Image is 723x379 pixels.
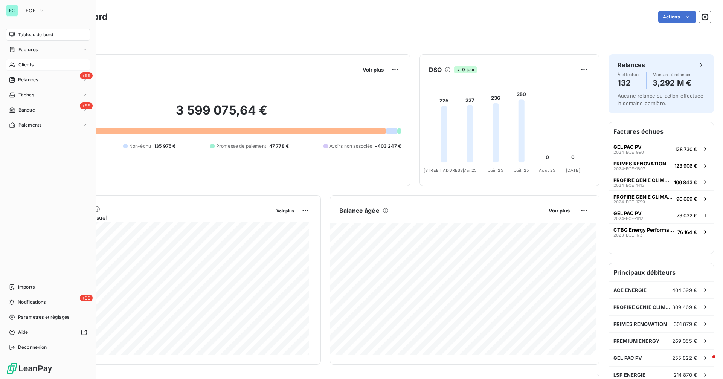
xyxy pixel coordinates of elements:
[613,177,671,183] span: PROFIRE GENIE CLIMATIQUE
[613,160,666,167] span: PRIMES RENOVATION
[43,214,271,222] span: Chiffre d'affaires mensuel
[618,77,640,89] h4: 132
[672,338,697,344] span: 269 055 €
[613,227,674,233] span: CTBG Energy Performance
[618,93,703,106] span: Aucune relance ou action effectuée la semaine dernière.
[18,61,34,68] span: Clients
[154,143,175,150] span: 135 975 €
[18,31,53,38] span: Tableau de bord
[6,326,90,338] a: Aide
[613,200,645,204] span: 2024-ECE-1799
[672,304,697,310] span: 309 469 €
[613,183,644,188] span: 2024-ECE-1415
[613,216,643,221] span: 2024-ECE-1112
[613,150,644,154] span: 2024-ECE-990
[339,206,380,215] h6: Balance âgée
[613,355,642,361] span: GEL PAC PV
[674,321,697,327] span: 301 879 €
[675,146,697,152] span: 128 730 €
[677,229,697,235] span: 76 164 €
[609,263,714,281] h6: Principaux débiteurs
[613,372,646,378] span: LSF ENERGIE
[697,353,715,371] iframe: Intercom live chat
[18,92,34,98] span: Tâches
[18,76,38,83] span: Relances
[658,11,696,23] button: Actions
[424,168,464,173] tspan: [STREET_ADDRESS]
[43,103,401,125] h2: 3 599 075,64 €
[609,190,714,207] button: PROFIRE GENIE CLIMATIQUE2024-ECE-179990 669 €
[546,207,572,214] button: Voir plus
[613,144,642,150] span: GEL PAC PV
[269,143,289,150] span: 47 778 €
[363,67,384,73] span: Voir plus
[18,329,28,336] span: Aide
[360,66,386,73] button: Voir plus
[488,168,503,173] tspan: Juin 25
[672,355,697,361] span: 255 822 €
[613,338,660,344] span: PREMIUM ENERGY
[677,212,697,219] span: 79 032 €
[454,66,477,73] span: 0 jour
[674,372,697,378] span: 214 870 €
[463,168,477,173] tspan: Mai 25
[613,304,672,310] span: PROFIRE GENIE CLIMATIQUE
[216,143,266,150] span: Promesse de paiement
[514,168,529,173] tspan: Juil. 25
[672,287,697,293] span: 404 399 €
[613,210,642,216] span: GEL PAC PV
[375,143,401,150] span: -403 247 €
[618,72,640,77] span: À effectuer
[674,179,697,185] span: 106 843 €
[609,141,714,157] button: GEL PAC PV2024-ECE-990128 730 €
[18,122,41,128] span: Paiements
[18,299,46,306] span: Notifications
[609,207,714,223] button: GEL PAC PV2024-ECE-111279 032 €
[618,60,645,69] h6: Relances
[613,167,645,171] span: 2024-ECE-1807
[129,143,151,150] span: Non-échu
[609,157,714,174] button: PRIMES RENOVATION2024-ECE-1807123 906 €
[276,208,294,214] span: Voir plus
[549,208,570,214] span: Voir plus
[613,233,642,237] span: 2023-ECE-173
[609,223,714,240] button: CTBG Energy Performance2023-ECE-17376 164 €
[18,46,38,53] span: Factures
[80,295,93,301] span: +99
[274,207,296,214] button: Voir plus
[613,287,647,293] span: ACE ENERGIE
[653,77,691,89] h4: 3,292 M €
[566,168,580,173] tspan: [DATE]
[6,362,53,374] img: Logo LeanPay
[674,163,697,169] span: 123 906 €
[676,196,697,202] span: 90 669 €
[653,72,691,77] span: Montant à relancer
[609,122,714,141] h6: Factures échues
[613,321,667,327] span: PRIMES RENOVATION
[329,143,372,150] span: Avoirs non associés
[18,107,35,113] span: Banque
[80,102,93,109] span: +99
[6,5,18,17] div: EC
[18,284,35,290] span: Imports
[80,72,93,79] span: +99
[539,168,555,173] tspan: Août 25
[609,174,714,190] button: PROFIRE GENIE CLIMATIQUE2024-ECE-1415106 843 €
[429,65,442,74] h6: DSO
[18,344,47,351] span: Déconnexion
[18,314,69,321] span: Paramètres et réglages
[613,194,673,200] span: PROFIRE GENIE CLIMATIQUE
[26,8,36,14] span: ECE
